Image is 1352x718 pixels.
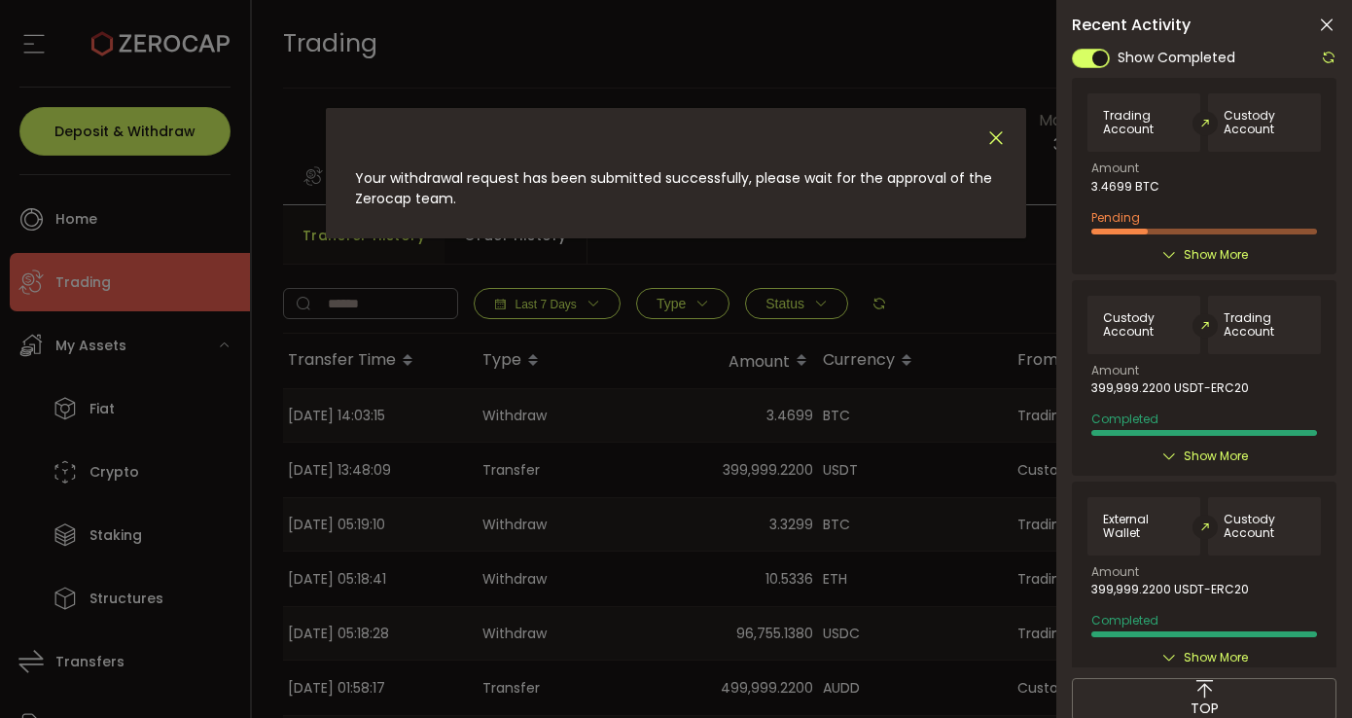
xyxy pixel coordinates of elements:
span: 399,999.2200 USDT-ERC20 [1091,381,1249,395]
span: External Wallet [1103,513,1185,540]
span: Show More [1184,245,1248,265]
span: Pending [1091,209,1140,226]
span: Trading Account [1224,311,1305,339]
span: Show More [1184,648,1248,667]
span: 399,999.2200 USDT-ERC20 [1091,583,1249,596]
span: Show Completed [1118,48,1235,68]
span: Show More [1184,447,1248,466]
span: 3.4699 BTC [1091,180,1159,194]
span: Custody Account [1103,311,1185,339]
span: Amount [1091,162,1139,174]
span: Recent Activity [1072,18,1191,33]
button: Close [985,127,1007,150]
span: Custody Account [1224,513,1305,540]
span: Amount [1091,365,1139,377]
span: Completed [1091,612,1158,628]
div: dialog [326,108,1026,238]
span: Custody Account [1224,109,1305,136]
span: Amount [1091,566,1139,578]
span: Trading Account [1103,109,1185,136]
span: Completed [1091,411,1158,427]
span: Your withdrawal request has been submitted successfully, please wait for the approval of the Zero... [355,168,992,208]
iframe: Chat Widget [1255,625,1352,718]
